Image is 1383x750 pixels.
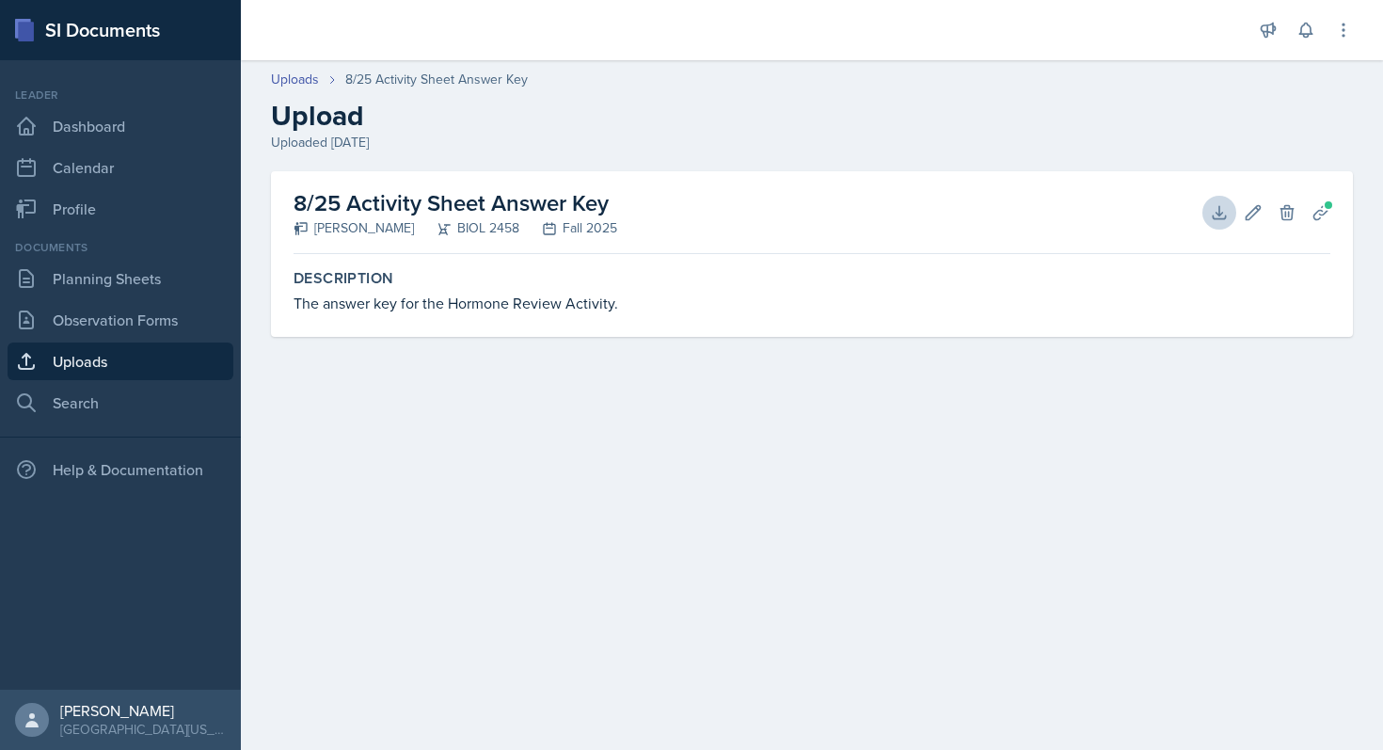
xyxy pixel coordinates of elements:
div: [PERSON_NAME] [294,218,414,238]
a: Uploads [271,70,319,89]
a: Search [8,384,233,422]
div: Help & Documentation [8,451,233,488]
a: Profile [8,190,233,228]
div: 8/25 Activity Sheet Answer Key [345,70,528,89]
div: Leader [8,87,233,104]
div: [GEOGRAPHIC_DATA][US_STATE] [60,720,226,739]
h2: Upload [271,99,1353,133]
div: [PERSON_NAME] [60,701,226,720]
label: Description [294,269,1330,288]
a: Uploads [8,343,233,380]
div: The answer key for the Hormone Review Activity. [294,292,1330,314]
a: Dashboard [8,107,233,145]
div: BIOL 2458 [414,218,519,238]
a: Observation Forms [8,301,233,339]
div: Fall 2025 [519,218,617,238]
h2: 8/25 Activity Sheet Answer Key [294,186,617,220]
div: Uploaded [DATE] [271,133,1353,152]
a: Calendar [8,149,233,186]
div: Documents [8,239,233,256]
a: Planning Sheets [8,260,233,297]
